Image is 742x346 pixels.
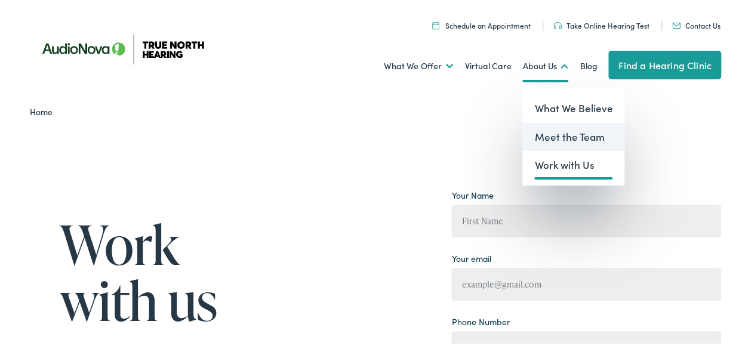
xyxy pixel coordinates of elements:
[384,42,453,86] a: What We Offer
[60,214,304,326] h1: Work with us
[522,149,624,178] a: Work with Us
[608,49,721,78] a: Find a Hearing Clinic
[522,92,624,121] a: What We Believe
[672,21,681,27] img: Mail icon in color code ffb348, used for communication purposes
[432,18,531,29] a: Schedule an Appointment
[553,18,649,29] a: Take Online Hearing Test
[30,104,58,116] a: Home
[580,42,597,86] a: Blog
[464,42,511,86] a: Virtual Care
[432,20,439,27] img: Icon symbolizing a calendar in color code ffb348
[451,187,493,200] label: Your Name
[451,203,721,236] input: First Name
[553,20,562,27] img: Headphones icon in color code ffb348
[672,18,721,29] a: Contact Us
[451,266,721,299] input: example@gmail.com
[451,251,491,263] label: Your email
[522,121,624,150] a: Meet the Team
[522,42,568,86] a: About Us
[451,314,509,326] label: Phone Number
